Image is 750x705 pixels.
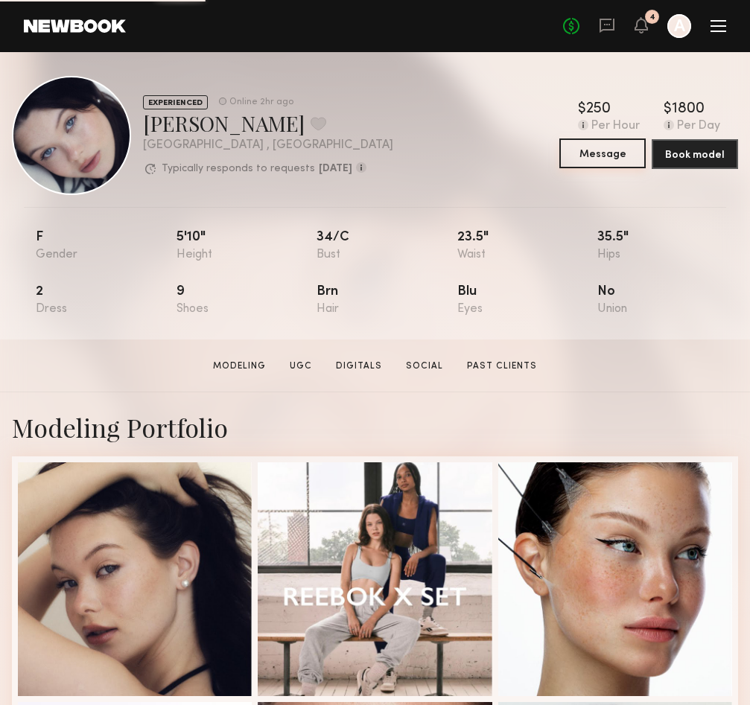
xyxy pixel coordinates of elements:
[559,138,646,168] button: Message
[317,231,457,261] div: 34/c
[177,231,317,261] div: 5'10"
[591,120,640,133] div: Per Hour
[229,98,293,107] div: Online 2hr ago
[586,102,611,117] div: 250
[143,95,208,109] div: EXPERIENCED
[664,102,672,117] div: $
[672,102,705,117] div: 1800
[649,13,655,22] div: 4
[597,231,738,261] div: 35.5"
[667,14,691,38] a: A
[284,360,318,373] a: UGC
[207,360,272,373] a: Modeling
[400,360,449,373] a: Social
[36,285,177,316] div: 2
[143,109,393,137] div: [PERSON_NAME]
[652,139,738,169] button: Book model
[319,164,352,174] b: [DATE]
[12,410,738,444] div: Modeling Portfolio
[317,285,457,316] div: Brn
[36,231,177,261] div: F
[597,285,738,316] div: No
[461,360,543,373] a: Past Clients
[578,102,586,117] div: $
[457,285,598,316] div: Blu
[162,164,315,174] p: Typically responds to requests
[143,139,393,152] div: [GEOGRAPHIC_DATA] , [GEOGRAPHIC_DATA]
[677,120,720,133] div: Per Day
[457,231,598,261] div: 23.5"
[330,360,388,373] a: Digitals
[177,285,317,316] div: 9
